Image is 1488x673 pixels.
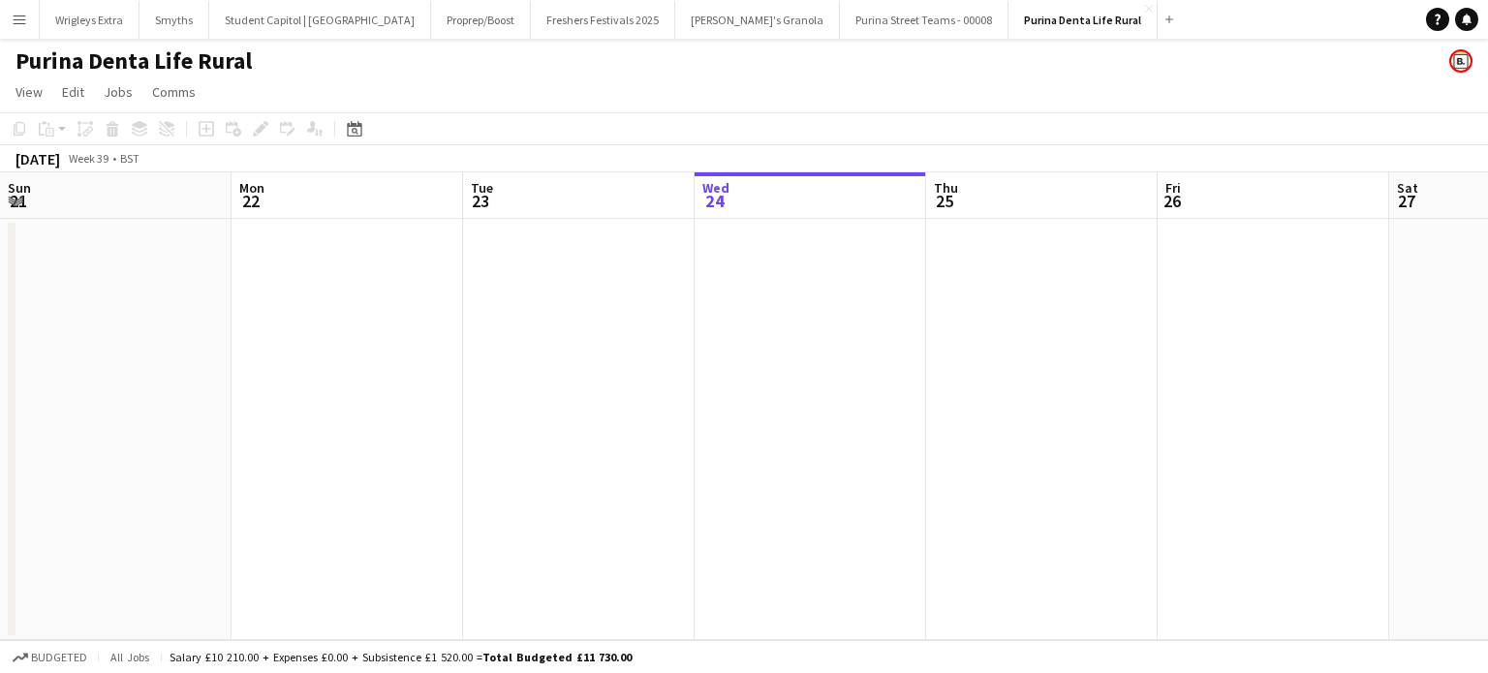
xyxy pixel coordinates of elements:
span: Wed [702,179,729,197]
span: 26 [1162,190,1181,212]
span: 25 [931,190,958,212]
span: Fri [1165,179,1181,197]
button: Budgeted [10,647,90,668]
span: Sat [1397,179,1418,197]
button: Student Capitol | [GEOGRAPHIC_DATA] [209,1,431,39]
a: View [8,79,50,105]
span: Thu [934,179,958,197]
span: All jobs [107,650,153,664]
div: [DATE] [15,149,60,168]
span: 21 [5,190,31,212]
button: Purina Street Teams - 00008 [840,1,1008,39]
div: BST [120,151,139,166]
span: View [15,83,43,101]
div: Salary £10 210.00 + Expenses £0.00 + Subsistence £1 520.00 = [170,650,632,664]
h1: Purina Denta Life Rural [15,46,252,76]
span: Tue [471,179,493,197]
button: Proprep/Boost [431,1,531,39]
a: Jobs [96,79,140,105]
span: 23 [468,190,493,212]
span: 27 [1394,190,1418,212]
span: Jobs [104,83,133,101]
span: Week 39 [64,151,112,166]
span: Total Budgeted £11 730.00 [482,650,632,664]
span: Edit [62,83,84,101]
a: Edit [54,79,92,105]
span: Comms [152,83,196,101]
button: [PERSON_NAME]'s Granola [675,1,840,39]
button: Smyths [139,1,209,39]
span: Budgeted [31,651,87,664]
span: 22 [236,190,264,212]
app-user-avatar: Bounce Activations Ltd [1449,49,1472,73]
button: Freshers Festivals 2025 [531,1,675,39]
span: 24 [699,190,729,212]
button: Purina Denta Life Rural [1008,1,1158,39]
span: Mon [239,179,264,197]
a: Comms [144,79,203,105]
span: Sun [8,179,31,197]
button: Wrigleys Extra [40,1,139,39]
